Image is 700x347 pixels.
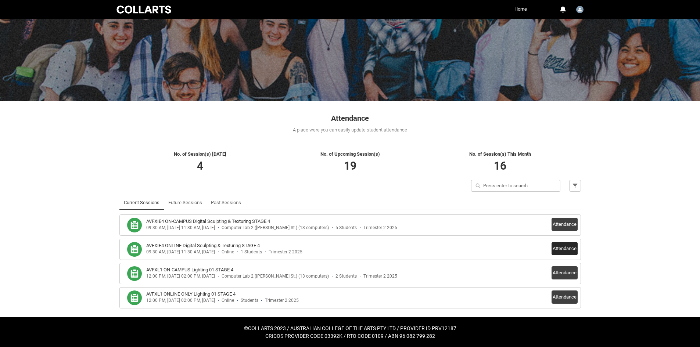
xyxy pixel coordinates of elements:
span: 19 [344,159,356,172]
div: 5 Students [335,225,357,231]
div: Trimester 2 2025 [269,249,302,255]
span: 4 [197,159,203,172]
a: Home [513,4,529,15]
div: 12:00 PM, [DATE] 02:00 PM, [DATE] [146,298,215,303]
div: A place were you can easily update student attendance [119,126,581,134]
h3: AVFXIE4 ON-CAMPUS Digital Sculpting & Texturing STAGE 4 [146,218,270,225]
button: Filter [569,180,581,192]
button: Attendance [552,290,578,304]
span: No. of Session(s) This Month [469,151,531,157]
button: Attendance [552,242,578,255]
button: Attendance [552,218,578,231]
div: Trimester 2 2025 [363,274,397,279]
h3: AVFXL1 ONLINE ONLY Lighting 01 STAGE 4 [146,290,236,298]
h3: AVFXL1 ON-CAMPUS Lighting 01 STAGE 4 [146,266,233,274]
div: 2 Students [335,274,357,279]
span: No. of Session(s) [DATE] [174,151,226,157]
div: 1 Students [241,249,262,255]
li: Past Sessions [207,195,245,210]
li: Current Sessions [119,195,164,210]
div: Trimester 2 2025 [363,225,397,231]
div: Computer Lab 2 ([PERSON_NAME] St.) (13 computers) [222,274,329,279]
a: Current Sessions [124,195,159,210]
div: Computer Lab 2 ([PERSON_NAME] St.) (13 computers) [222,225,329,231]
button: User Profile Kim.Edwards [574,3,585,15]
a: Future Sessions [168,195,202,210]
li: Future Sessions [164,195,207,210]
div: 12:00 PM, [DATE] 02:00 PM, [DATE] [146,274,215,279]
h3: AVFXIE4 ONLINE Digital Sculpting & Texturing STAGE 4 [146,242,260,249]
span: Attendance [331,114,369,123]
img: Kim.Edwards [576,6,584,13]
span: No. of Upcoming Session(s) [320,151,380,157]
input: Press enter to search [471,180,560,192]
div: Trimester 2 2025 [265,298,299,303]
div: Online [222,298,234,303]
a: Past Sessions [211,195,241,210]
div: 09:30 AM, [DATE] 11:30 AM, [DATE] [146,225,215,231]
div: 09:30 AM, [DATE] 11:30 AM, [DATE] [146,249,215,255]
div: Online [222,249,234,255]
div: Students [241,298,258,303]
span: 16 [494,159,506,172]
button: Attendance [552,266,578,279]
